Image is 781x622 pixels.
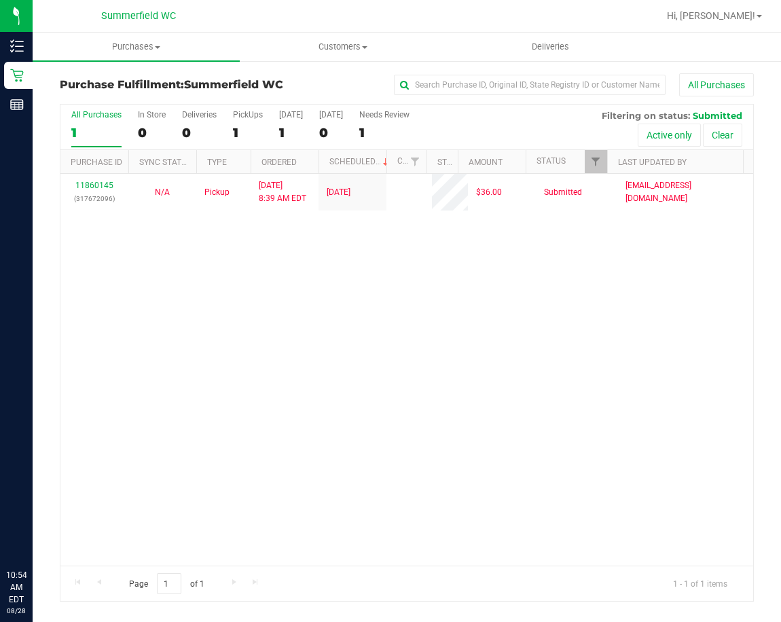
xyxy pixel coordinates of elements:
div: PickUps [233,110,263,120]
button: Active only [638,124,701,147]
button: N/A [155,186,170,199]
span: Submitted [544,186,582,199]
button: Clear [703,124,742,147]
span: Page of 1 [117,573,215,594]
span: Purchases [33,41,240,53]
span: [EMAIL_ADDRESS][DOMAIN_NAME] [625,179,745,205]
h3: Purchase Fulfillment: [60,79,291,91]
div: [DATE] [279,110,303,120]
span: Summerfield WC [184,78,283,91]
span: Filtering on status: [602,110,690,121]
div: 1 [71,125,122,141]
p: 08/28 [6,606,26,616]
span: $36.00 [476,186,502,199]
a: Purchases [33,33,240,61]
a: Type [207,158,227,167]
div: [DATE] [319,110,343,120]
div: Needs Review [359,110,410,120]
inline-svg: Inventory [10,39,24,53]
span: Not Applicable [155,187,170,197]
div: 0 [319,125,343,141]
span: Summerfield WC [101,10,176,22]
span: Customers [240,41,446,53]
a: Purchase ID [71,158,122,167]
a: Customer [397,156,439,166]
div: All Purchases [71,110,122,120]
span: 1 - 1 of 1 items [662,573,738,593]
a: Scheduled [329,157,391,166]
a: State Registry ID [437,158,509,167]
span: [DATE] 8:39 AM EDT [259,179,306,205]
div: 1 [279,125,303,141]
span: Hi, [PERSON_NAME]! [667,10,755,21]
inline-svg: Retail [10,69,24,82]
a: Deliveries [447,33,654,61]
a: Amount [469,158,503,167]
inline-svg: Reports [10,98,24,111]
div: 1 [233,125,263,141]
div: Deliveries [182,110,217,120]
a: Status [537,156,566,166]
span: Pickup [204,186,230,199]
input: 1 [157,573,181,594]
a: 11860145 [75,181,113,190]
button: All Purchases [679,73,754,96]
a: Filter [403,150,426,173]
a: Last Updated By [618,158,687,167]
a: Customers [240,33,447,61]
div: 0 [182,125,217,141]
a: Ordered [261,158,297,167]
span: [DATE] [327,186,350,199]
div: 0 [138,125,166,141]
p: 10:54 AM EDT [6,569,26,606]
span: Submitted [693,110,742,121]
a: Sync Status [139,158,192,167]
a: Filter [585,150,607,173]
p: (317672096) [69,192,120,205]
iframe: Resource center [14,513,54,554]
input: Search Purchase ID, Original ID, State Registry ID or Customer Name... [394,75,666,95]
div: In Store [138,110,166,120]
div: 1 [359,125,410,141]
span: Deliveries [513,41,587,53]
